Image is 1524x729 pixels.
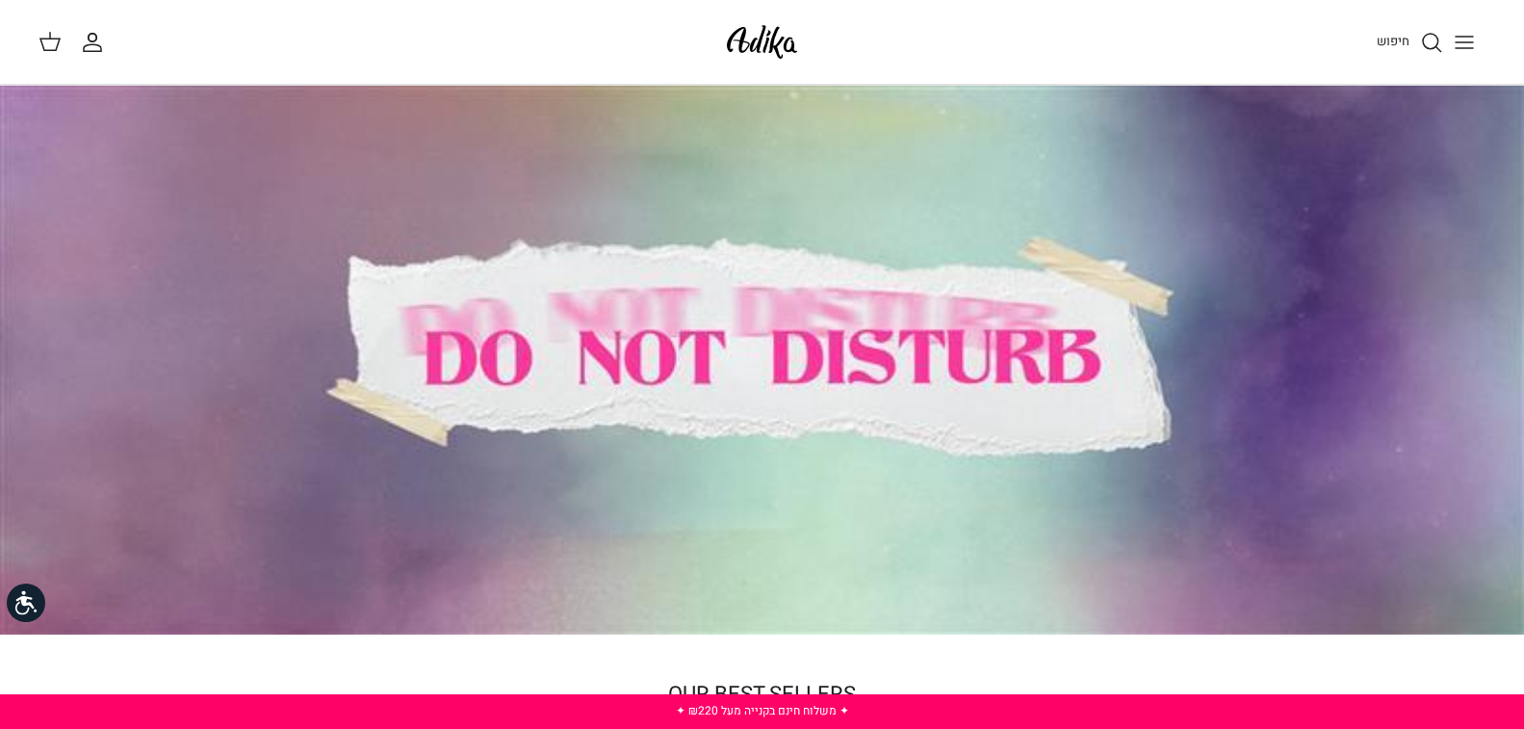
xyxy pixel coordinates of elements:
[81,31,112,54] a: החשבון שלי
[1443,21,1485,64] button: Toggle menu
[676,702,849,719] a: ✦ משלוח חינם בקנייה מעל ₪220 ✦
[721,19,803,65] img: Adika IL
[1377,31,1443,54] a: חיפוש
[1377,32,1409,50] span: חיפוש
